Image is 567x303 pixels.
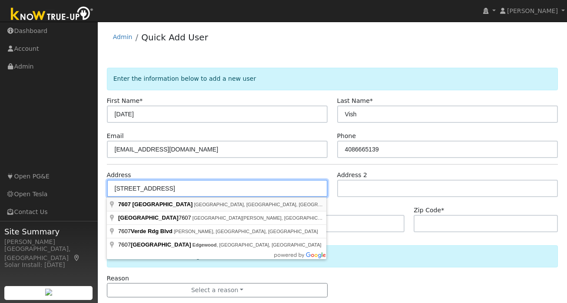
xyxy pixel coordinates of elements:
a: Map [73,254,81,261]
span: [PERSON_NAME], [GEOGRAPHIC_DATA], [GEOGRAPHIC_DATA] [174,229,318,234]
span: Edgewood [192,242,217,247]
span: 7607 [118,241,192,248]
label: Zip Code [414,206,444,215]
div: [PERSON_NAME] [4,237,93,247]
label: Address [107,171,131,180]
span: 7607 [118,228,174,234]
label: Phone [337,132,356,141]
div: Solar Install: [DATE] [4,260,93,270]
span: Required [139,97,143,104]
label: First Name [107,96,143,105]
div: Select the reason for adding this user [107,245,558,267]
span: [GEOGRAPHIC_DATA] [118,214,179,221]
div: Enter the information below to add a new user [107,68,558,90]
img: retrieve [45,289,52,296]
label: Address 2 [337,171,368,180]
span: Site Summary [4,226,93,237]
span: Required [370,97,373,104]
div: [GEOGRAPHIC_DATA], [GEOGRAPHIC_DATA] [4,244,93,263]
span: [PERSON_NAME] [507,7,558,14]
span: Verde Rdg Blvd [131,228,172,234]
button: Select a reason [107,283,328,298]
span: [GEOGRAPHIC_DATA] [131,241,191,248]
span: [GEOGRAPHIC_DATA] [133,201,193,207]
a: Quick Add User [141,32,208,43]
span: 7607 [118,201,131,207]
span: , [GEOGRAPHIC_DATA], [GEOGRAPHIC_DATA] [192,242,322,247]
span: 7607 [118,214,192,221]
span: [GEOGRAPHIC_DATA], [GEOGRAPHIC_DATA], [GEOGRAPHIC_DATA] [194,202,348,207]
span: [GEOGRAPHIC_DATA][PERSON_NAME], [GEOGRAPHIC_DATA] [192,215,334,221]
a: Admin [113,33,133,40]
span: Required [441,207,444,214]
img: Know True-Up [7,5,98,24]
label: Reason [107,274,129,283]
label: Email [107,132,124,141]
label: Last Name [337,96,373,105]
